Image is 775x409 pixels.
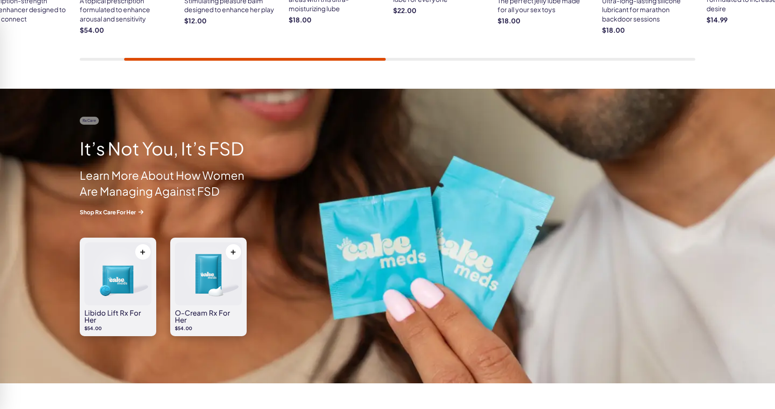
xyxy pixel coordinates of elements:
[80,139,251,158] h2: It’s Not You, It’s FSD
[84,242,152,331] a: Libido Lift Rx For Her Libido Lift Rx For Her $54.00
[84,325,152,331] p: $54.00
[498,16,588,26] strong: $18.00
[184,16,275,26] strong: $12.00
[80,168,251,199] p: Learn More About How Women Are Managing Against FSD
[289,15,379,25] strong: $18.00
[175,309,242,323] h3: O-Cream Rx for Her
[175,325,242,331] p: $54.00
[80,117,99,125] span: Rx Care
[84,242,152,305] img: Libido Lift Rx For Her
[602,26,692,35] strong: $18.00
[175,242,242,305] img: O-Cream Rx for Her
[80,208,251,216] a: Shop Rx Care For Her
[80,26,170,35] strong: $54.00
[175,242,242,331] a: O-Cream Rx for Her O-Cream Rx for Her $54.00
[393,6,484,15] strong: $22.00
[84,309,152,323] h3: Libido Lift Rx For Her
